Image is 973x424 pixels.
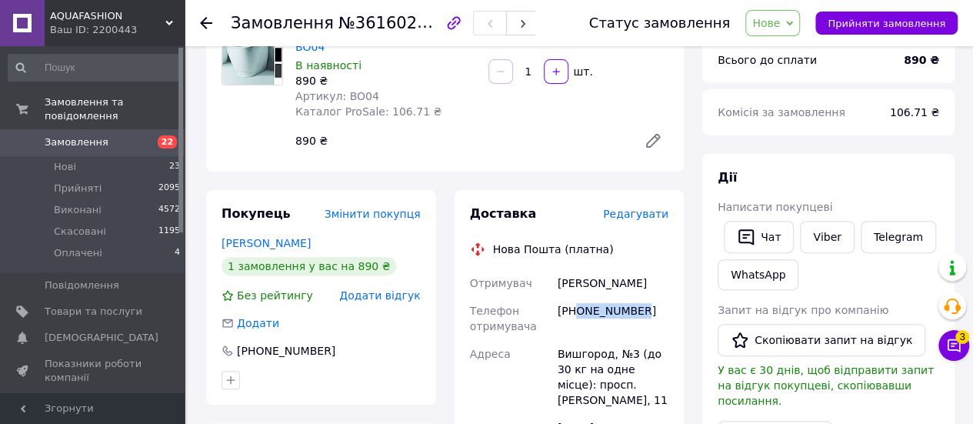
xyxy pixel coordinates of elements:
span: Додати [237,317,279,329]
span: Повідомлення [45,279,119,292]
span: [DEMOGRAPHIC_DATA] [45,331,158,345]
span: Прийняти замовлення [828,18,945,29]
span: У вас є 30 днів, щоб відправити запит на відгук покупцеві, скопіювавши посилання. [718,364,934,407]
span: Замовлення та повідомлення [45,95,185,123]
span: Написати покупцеві [718,201,832,213]
span: Змінити покупця [325,208,421,220]
span: Виконані [54,203,102,217]
span: Замовлення [45,135,108,149]
button: Чат [724,221,794,253]
span: Оплачені [54,246,102,260]
a: [PERSON_NAME] [222,237,311,249]
span: Дії [718,170,737,185]
span: Товари та послуги [45,305,142,319]
div: [PHONE_NUMBER] [555,297,671,340]
span: Комісія за замовлення [718,106,845,119]
a: Редагувати [638,125,668,156]
div: [PERSON_NAME] [555,269,671,297]
span: Замовлення [231,14,334,32]
img: Біде підлогове Simas Bohemien BO04 [222,25,282,85]
div: Ваш ID: 2200443 [50,23,185,37]
span: 2095 [158,182,180,195]
a: Telegram [861,221,936,253]
span: Нове [752,17,780,29]
button: Чат з покупцем3 [938,330,969,361]
span: Адреса [470,348,511,360]
a: Біде підлогове Simas Bohemien BO04 [295,25,473,53]
span: 106.71 ₴ [890,106,939,119]
span: Запит на відгук про компанію [718,304,888,316]
div: 890 ₴ [289,130,631,152]
span: Каталог ProSale: 106.71 ₴ [295,105,442,118]
a: WhatsApp [718,259,798,290]
div: Статус замовлення [589,15,731,31]
button: Скопіювати запит на відгук [718,324,925,356]
div: Нова Пошта (платна) [489,242,618,257]
span: №361602754 [338,13,448,32]
span: 22 [158,135,177,149]
span: Артикул: BO04 [295,90,379,102]
span: 4572 [158,203,180,217]
b: 890 ₴ [904,54,939,66]
div: 890 ₴ [295,73,476,88]
input: Пошук [8,54,182,82]
span: Отримувач [470,277,532,289]
span: Показники роботи компанії [45,357,142,385]
div: Вишгород, №3 (до 30 кг на одне місце): просп. [PERSON_NAME], 11 [555,340,671,414]
div: 1 замовлення у вас на 890 ₴ [222,257,396,275]
span: Доставка [470,206,537,221]
div: шт. [570,64,595,79]
div: [PHONE_NUMBER] [235,343,337,359]
span: Покупець [222,206,291,221]
span: 23 [169,160,180,174]
span: Всього до сплати [718,54,817,66]
div: Повернутися назад [200,15,212,31]
span: В наявності [295,59,362,72]
span: Без рейтингу [237,289,313,302]
a: Viber [800,221,854,253]
span: Телефон отримувача [470,305,537,332]
span: Редагувати [603,208,668,220]
span: AQUAFASHION [50,9,165,23]
span: Скасовані [54,225,106,239]
span: 1195 [158,225,180,239]
span: Нові [54,160,76,174]
span: 3 [955,330,969,344]
span: 4 [175,246,180,260]
button: Прийняти замовлення [815,12,958,35]
span: Прийняті [54,182,102,195]
span: Додати відгук [339,289,420,302]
